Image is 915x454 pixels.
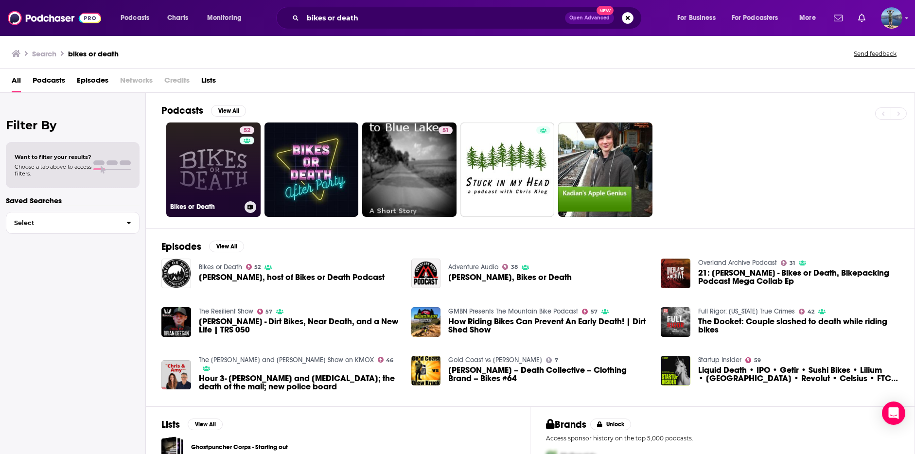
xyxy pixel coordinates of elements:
[448,356,542,364] a: Gold Coast vs Drew Kruck
[661,307,690,337] img: The Docket: Couple slashed to death while riding bikes
[745,357,761,363] a: 59
[161,259,191,288] a: Patrick Farnsworth, host of Bikes or Death Podcast
[378,357,394,363] a: 46
[161,105,203,117] h2: Podcasts
[121,11,149,25] span: Podcasts
[698,307,795,315] a: Full Rigor: Florida True Crimes
[881,7,902,29] span: Logged in as matt44812
[199,307,253,315] a: The Resilient Show
[265,310,272,314] span: 57
[161,419,223,431] a: ListsView All
[114,10,162,26] button: open menu
[6,196,140,205] p: Saved Searches
[698,269,899,285] a: 21: Patrick Farnsworth - Bikes or Death, Bikepacking Podcast Mega Collab Ep
[199,374,400,391] a: Hour 3- Bikes and cancer; the death of the mall; new police board
[781,260,795,266] a: 31
[33,72,65,92] a: Podcasts
[68,49,119,58] h3: bikes or death
[386,358,393,363] span: 46
[448,273,572,281] a: Patrick Farnsworth, Bikes or Death
[555,358,558,363] span: 7
[448,317,649,334] a: How Riding Bikes Can Prevent An Early Death! | Dirt Shed Show
[591,310,598,314] span: 57
[411,307,441,337] img: How Riding Bikes Can Prevent An Early Death! | Dirt Shed Show
[590,419,632,430] button: Unlock
[254,265,261,269] span: 52
[670,10,728,26] button: open menu
[698,366,899,383] a: Liquid Death • IPO • Getir • Sushi Bikes • Lilium • Alstin • Revolut • Celsius • FTC • Temu
[565,12,614,24] button: Open AdvancedNew
[799,309,814,314] a: 42
[199,317,400,334] span: [PERSON_NAME] - Dirt Bikes, Near Death, and a New Life | TRS 050
[199,273,385,281] a: Patrick Farnsworth, host of Bikes or Death Podcast
[790,261,795,265] span: 31
[511,265,518,269] span: 38
[166,122,261,217] a: 52Bikes or Death
[199,273,385,281] span: [PERSON_NAME], host of Bikes or Death Podcast
[285,7,651,29] div: Search podcasts, credits, & more...
[161,360,191,390] img: Hour 3- Bikes and cancer; the death of the mall; new police board
[12,72,21,92] span: All
[597,6,614,15] span: New
[881,7,902,29] img: User Profile
[661,259,690,288] img: 21: Patrick Farnsworth - Bikes or Death, Bikepacking Podcast Mega Collab Ep
[546,419,586,431] h2: Brands
[164,72,190,92] span: Credits
[698,259,777,267] a: Overland Archive Podcast
[201,72,216,92] span: Lists
[881,7,902,29] button: Show profile menu
[120,72,153,92] span: Networks
[448,307,578,315] a: GMBN Presents The Mountain Bike Podcast
[448,273,572,281] span: [PERSON_NAME], Bikes or Death
[209,241,244,252] button: View All
[188,419,223,430] button: View All
[442,126,449,136] span: 51
[411,356,441,385] img: Max Duff – Death Collective – Clothing Brand – Bikes #64
[448,263,498,271] a: Adventure Audio
[754,358,761,363] span: 59
[799,11,816,25] span: More
[167,11,188,25] span: Charts
[698,317,899,334] a: The Docket: Couple slashed to death while riding bikes
[32,49,56,58] h3: Search
[161,307,191,337] img: Brian Deegan - Dirt Bikes, Near Death, and a New Life | TRS 050
[732,11,778,25] span: For Podcasters
[240,126,254,134] a: 52
[161,10,194,26] a: Charts
[199,263,242,271] a: Bikes or Death
[882,402,905,425] div: Open Intercom Messenger
[199,356,374,364] a: The Chris and Amy Show on KMOX
[8,9,101,27] img: Podchaser - Follow, Share and Rate Podcasts
[6,212,140,234] button: Select
[161,105,246,117] a: PodcastsView All
[661,356,690,385] a: Liquid Death • IPO • Getir • Sushi Bikes • Lilium • Alstin • Revolut • Celsius • FTC • Temu
[199,374,400,391] span: Hour 3- [PERSON_NAME] and [MEDICAL_DATA]; the death of the mall; new police board
[6,118,140,132] h2: Filter By
[851,50,899,58] button: Send feedback
[792,10,828,26] button: open menu
[677,11,716,25] span: For Business
[808,310,814,314] span: 42
[161,241,201,253] h2: Episodes
[77,72,108,92] a: Episodes
[830,10,846,26] a: Show notifications dropdown
[6,220,119,226] span: Select
[211,105,246,117] button: View All
[448,366,649,383] a: Max Duff – Death Collective – Clothing Brand – Bikes #64
[244,126,250,136] span: 52
[411,259,441,288] a: Patrick Farnsworth, Bikes or Death
[502,264,518,270] a: 38
[546,435,899,442] p: Access sponsor history on the top 5,000 podcasts.
[191,442,288,453] a: Ghostpuncher Corps - Starting out
[569,16,610,20] span: Open Advanced
[15,154,91,160] span: Want to filter your results?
